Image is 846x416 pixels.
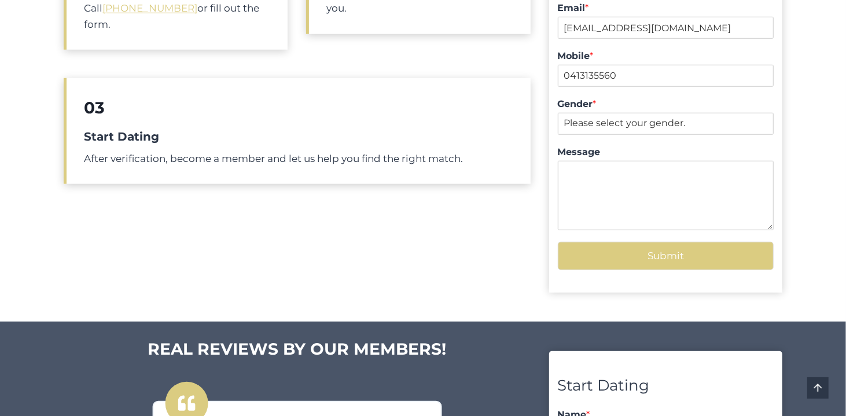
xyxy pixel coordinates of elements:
label: Gender [558,98,774,111]
button: Submit [558,242,774,270]
h2: 03 [84,95,513,120]
div: Start Dating [558,374,774,398]
a: Scroll to top [807,377,829,399]
label: Mobile [558,50,774,62]
h5: Start Dating [84,128,513,145]
p: After verification, become a member and let us help you find the right match. [84,151,513,167]
label: Message [558,146,774,159]
h2: REAL REVIEWS BY OUR MEMBERS! [64,337,531,361]
label: Email [558,2,774,14]
a: [PHONE_NUMBER] [102,2,197,14]
input: Mobile [558,65,774,87]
